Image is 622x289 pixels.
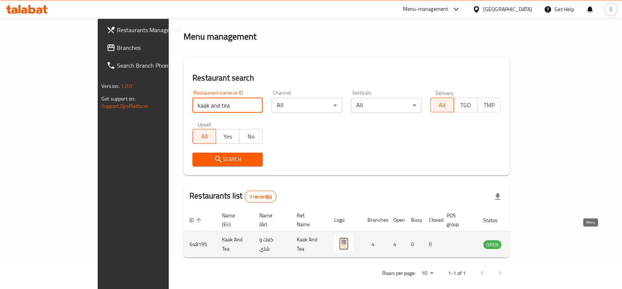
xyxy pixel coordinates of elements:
[448,269,466,278] p: 1-1 of 1
[480,100,498,110] span: TMP
[222,211,245,229] span: Name (En)
[117,25,196,34] span: Restaurants Management
[121,81,132,91] span: 1.0.0
[387,209,405,231] th: Open
[351,98,421,113] div: All
[101,57,202,74] a: Search Branch Phone
[434,100,451,110] span: All
[405,209,423,231] th: Busy
[447,211,468,229] span: POS group
[245,193,276,200] span: 1 record(s)
[216,231,253,258] td: Kaak And Tea
[198,155,257,164] span: Search
[483,5,532,13] div: [GEOGRAPHIC_DATA]
[609,5,612,13] span: S
[117,43,196,52] span: Branches
[423,231,441,258] td: 0
[483,240,501,249] div: OPEN
[477,98,501,112] button: TMP
[101,81,120,91] span: Version:
[328,209,362,231] th: Logo
[362,209,387,231] th: Branches
[272,98,342,113] div: All
[192,98,263,113] input: Search for restaurant name or ID..
[101,101,148,111] a: Support.OpsPlatform
[242,131,260,142] span: No
[101,94,135,103] span: Get support on:
[189,190,276,203] h2: Restaurants list
[430,98,454,112] button: All
[219,131,236,142] span: Yes
[297,211,319,229] span: Ref. Name
[483,216,507,225] span: Status
[245,191,277,203] div: Total records count
[334,234,353,252] img: Kaak And Tea
[259,211,282,229] span: Name (Ar)
[184,31,256,42] h2: Menu management
[192,153,263,166] button: Search
[483,241,501,249] span: OPEN
[101,21,202,39] a: Restaurants Management
[382,269,416,278] p: Rows per page:
[239,129,263,144] button: No
[196,131,213,142] span: All
[423,209,441,231] th: Closed
[101,39,202,57] a: Branches
[403,5,448,14] div: Menu-management
[362,231,387,258] td: 4
[216,129,239,144] button: Yes
[387,231,405,258] td: 4
[253,231,291,258] td: كعك و شاي
[418,268,436,279] div: Rows per page:
[198,122,211,127] label: Upsell
[405,231,423,258] td: 0
[117,61,196,70] span: Search Branch Phone
[192,129,216,144] button: All
[192,72,501,84] h2: Restaurant search
[184,209,542,258] table: enhanced table
[291,231,328,258] td: Kaak And Tea
[189,216,204,225] span: ID
[489,188,507,205] div: Export file
[454,98,477,112] button: TGO
[457,100,474,110] span: TGO
[436,90,454,95] label: Delivery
